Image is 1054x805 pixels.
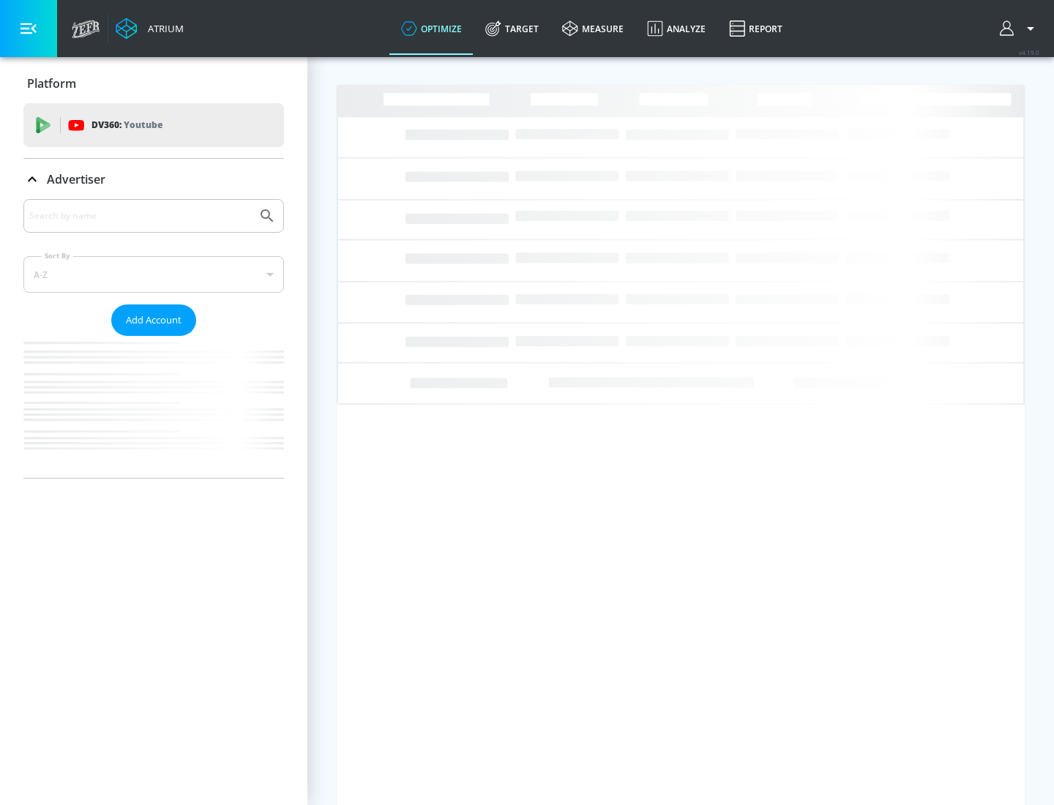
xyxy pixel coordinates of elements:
a: Report [717,2,794,55]
p: DV360: [91,117,162,133]
button: Add Account [111,304,196,336]
a: Analyze [635,2,717,55]
p: Platform [27,75,76,91]
input: Search by name [29,206,251,225]
a: optimize [389,2,474,55]
div: Advertiser [23,159,284,200]
div: Atrium [142,22,184,35]
span: Add Account [126,312,182,329]
label: Sort By [42,251,73,261]
div: Advertiser [23,199,284,478]
p: Youtube [124,117,162,132]
a: measure [550,2,635,55]
div: A-Z [23,256,284,293]
div: DV360: Youtube [23,103,284,147]
nav: list of Advertiser [23,336,284,478]
span: v 4.19.0 [1019,48,1039,56]
p: Advertiser [47,171,105,187]
a: Target [474,2,550,55]
div: Platform [23,63,284,104]
a: Atrium [116,18,184,40]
